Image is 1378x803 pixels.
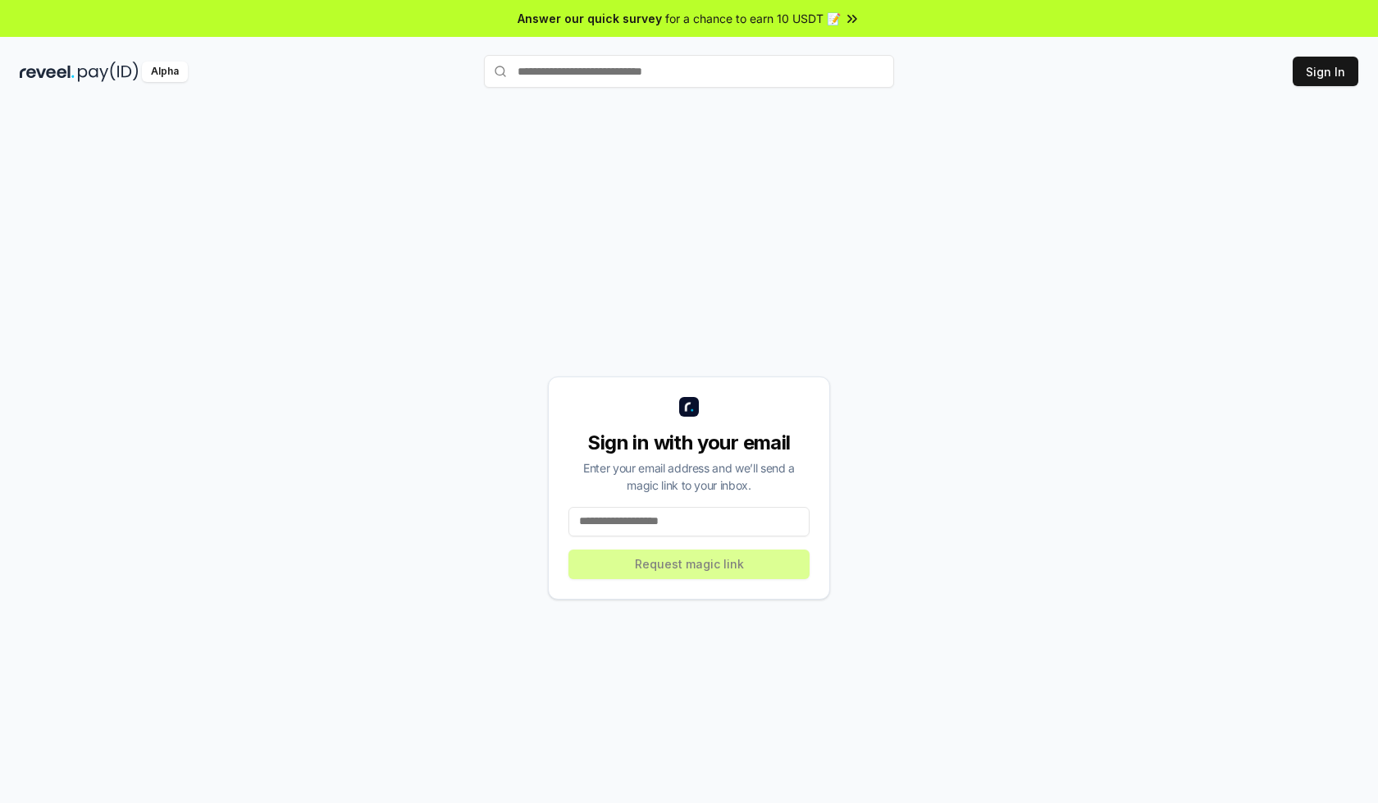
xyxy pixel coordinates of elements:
[568,430,810,456] div: Sign in with your email
[679,397,699,417] img: logo_small
[1293,57,1358,86] button: Sign In
[568,459,810,494] div: Enter your email address and we’ll send a magic link to your inbox.
[20,62,75,82] img: reveel_dark
[665,10,841,27] span: for a chance to earn 10 USDT 📝
[142,62,188,82] div: Alpha
[518,10,662,27] span: Answer our quick survey
[78,62,139,82] img: pay_id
